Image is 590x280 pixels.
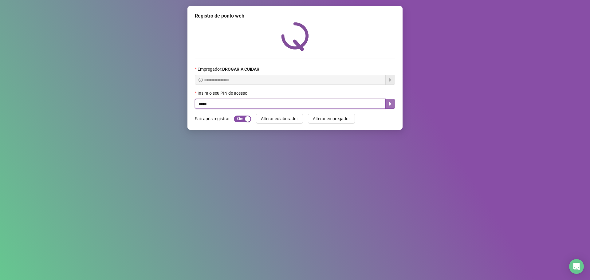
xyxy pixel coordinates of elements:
[195,12,395,20] div: Registro de ponto web
[308,114,355,124] button: Alterar empregador
[256,114,303,124] button: Alterar colaborador
[199,78,203,82] span: info-circle
[388,101,393,106] span: caret-right
[222,67,259,72] strong: DROGARIA CUIDAR
[569,259,584,274] div: Open Intercom Messenger
[195,90,251,97] label: Insira o seu PIN de acesso
[198,66,259,73] span: Empregador :
[281,22,309,51] img: QRPoint
[313,115,350,122] span: Alterar empregador
[261,115,298,122] span: Alterar colaborador
[195,114,234,124] label: Sair após registrar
